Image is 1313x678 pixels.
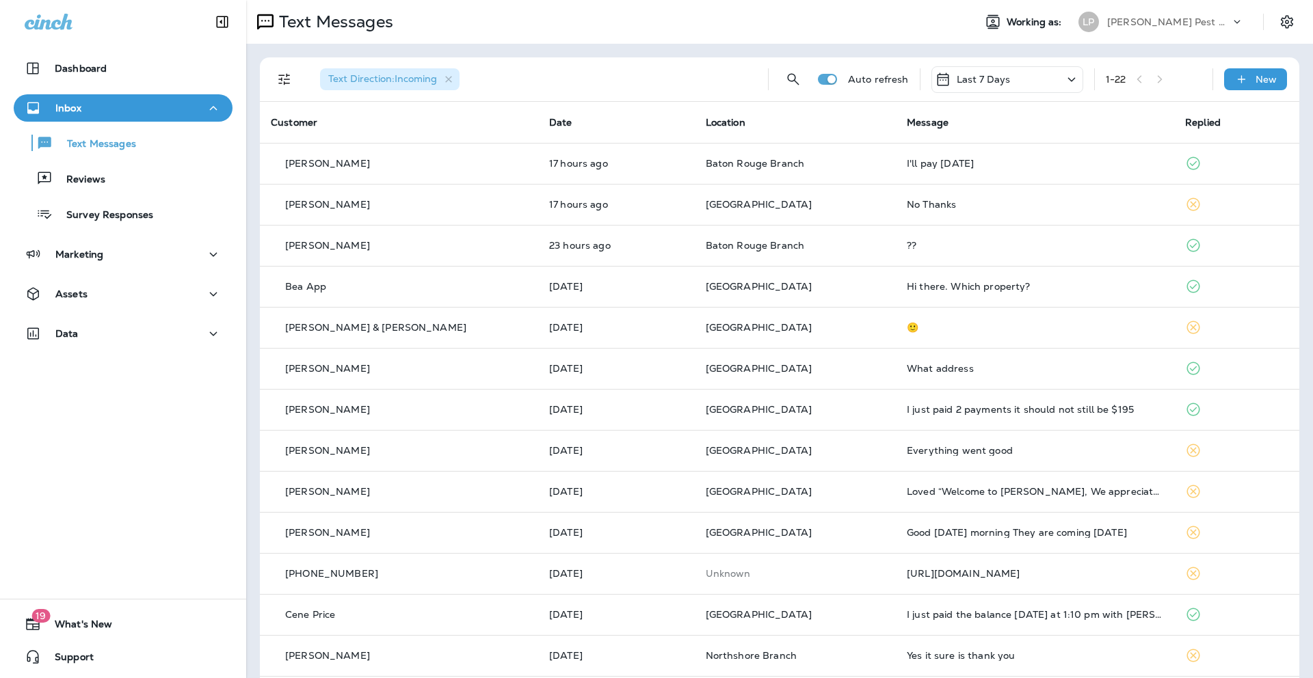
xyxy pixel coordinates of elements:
[706,403,812,416] span: [GEOGRAPHIC_DATA]
[907,445,1163,456] div: Everything went good
[907,568,1163,579] div: https://www.cricketwireless.com/support/protect-my-phone/cricket-protect.html?utm_source=dt-minus1
[549,445,684,456] p: Aug 10, 2025 02:05 PM
[14,200,233,228] button: Survey Responses
[285,527,370,538] p: [PERSON_NAME]
[549,363,684,374] p: Aug 11, 2025 12:06 PM
[1078,12,1099,32] div: LP
[285,609,335,620] p: Cene Price
[848,74,909,85] p: Auto refresh
[14,241,233,268] button: Marketing
[706,280,812,293] span: [GEOGRAPHIC_DATA]
[907,199,1163,210] div: No Thanks
[706,362,812,375] span: [GEOGRAPHIC_DATA]
[780,66,807,93] button: Search Messages
[285,486,370,497] p: [PERSON_NAME]
[271,116,317,128] span: Customer
[549,650,684,661] p: Aug 8, 2025 11:59 AM
[55,249,103,260] p: Marketing
[907,650,1163,661] div: Yes it sure is thank you
[320,68,460,90] div: Text Direction:Incoming
[14,320,233,347] button: Data
[1007,16,1065,28] span: Working as:
[549,527,684,538] p: Aug 10, 2025 10:33 AM
[274,12,393,32] p: Text Messages
[285,404,370,415] p: [PERSON_NAME]
[53,174,105,187] p: Reviews
[1256,74,1277,85] p: New
[285,158,370,169] p: [PERSON_NAME]
[907,527,1163,538] div: Good Sunday morning They are coming this Wednesday
[549,568,684,579] p: Aug 9, 2025 07:45 PM
[55,288,88,299] p: Assets
[14,280,233,308] button: Assets
[907,404,1163,415] div: I just paid 2 payments it should not still be $195
[549,199,684,210] p: Aug 12, 2025 01:58 PM
[285,281,326,292] p: Bea App
[549,486,684,497] p: Aug 10, 2025 10:51 AM
[271,66,298,93] button: Filters
[1275,10,1299,34] button: Settings
[706,526,812,539] span: [GEOGRAPHIC_DATA]
[907,240,1163,251] div: ??
[55,63,107,74] p: Dashboard
[55,103,81,113] p: Inbox
[285,199,370,210] p: [PERSON_NAME]
[907,486,1163,497] div: Loved “Welcome to LaJaunie's, We appreciate your support Brooke. By the way, you're locked in for...
[907,322,1163,333] div: 🙂
[957,74,1011,85] p: Last 7 Days
[907,116,949,128] span: Message
[706,444,812,457] span: [GEOGRAPHIC_DATA]
[549,158,684,169] p: Aug 12, 2025 02:29 PM
[31,609,50,623] span: 19
[1106,74,1126,85] div: 1 - 22
[549,281,684,292] p: Aug 11, 2025 01:33 PM
[706,608,812,621] span: [GEOGRAPHIC_DATA]
[14,164,233,193] button: Reviews
[907,158,1163,169] div: I'll pay Friday
[706,485,812,498] span: [GEOGRAPHIC_DATA]
[549,116,572,128] span: Date
[203,8,241,36] button: Collapse Sidebar
[907,281,1163,292] div: Hi there. Which property?
[285,650,370,661] p: [PERSON_NAME]
[285,240,370,251] p: [PERSON_NAME]
[549,404,684,415] p: Aug 11, 2025 12:02 PM
[549,322,684,333] p: Aug 11, 2025 12:30 PM
[285,322,466,333] p: [PERSON_NAME] & [PERSON_NAME]
[41,619,112,635] span: What's New
[41,651,94,668] span: Support
[706,321,812,334] span: [GEOGRAPHIC_DATA]
[549,609,684,620] p: Aug 8, 2025 02:40 PM
[285,445,370,456] p: [PERSON_NAME]
[706,239,805,252] span: Baton Rouge Branch
[706,116,745,128] span: Location
[706,157,805,169] span: Baton Rouge Branch
[706,649,797,662] span: Northshore Branch
[285,568,378,579] p: [PHONE_NUMBER]
[285,363,370,374] p: [PERSON_NAME]
[55,328,79,339] p: Data
[14,128,233,157] button: Text Messages
[53,138,136,151] p: Text Messages
[14,643,233,670] button: Support
[53,209,153,222] p: Survey Responses
[706,568,885,579] p: This customer does not have a last location and the phone number they messaged is not assigned to...
[706,198,812,211] span: [GEOGRAPHIC_DATA]
[328,72,437,85] span: Text Direction : Incoming
[1185,116,1221,128] span: Replied
[907,609,1163,620] div: I just paid the balance today at 1:10 pm with Brittany and updated my email address. I had a temp...
[549,240,684,251] p: Aug 12, 2025 08:27 AM
[14,610,233,638] button: 19What's New
[14,94,233,122] button: Inbox
[1107,16,1230,27] p: [PERSON_NAME] Pest Control
[907,363,1163,374] div: What address
[14,55,233,82] button: Dashboard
